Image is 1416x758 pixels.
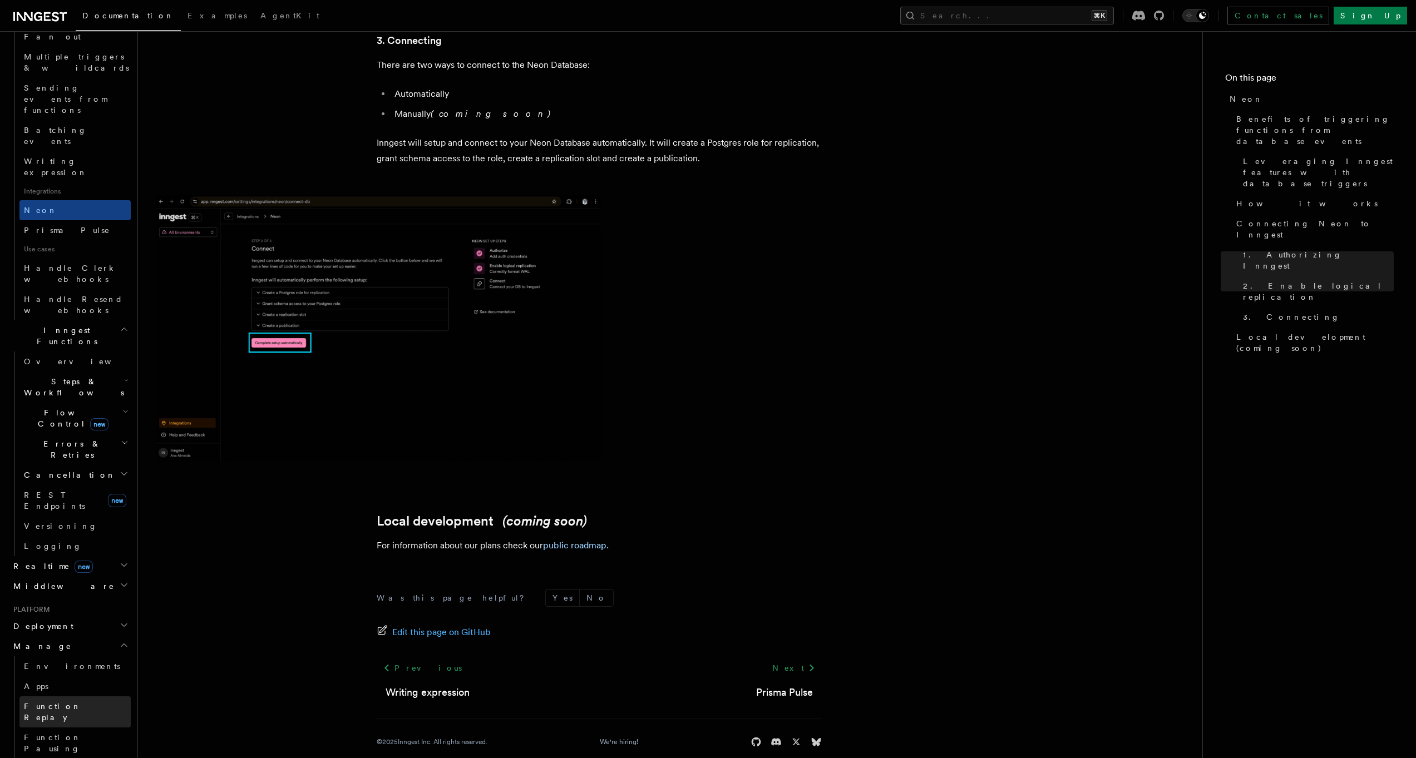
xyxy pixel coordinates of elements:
[19,438,121,460] span: Errors & Retries
[1239,245,1394,276] a: 1. Authorizing Inngest
[188,11,247,20] span: Examples
[24,733,81,753] span: Function Pausing
[156,195,601,463] img: Neon automatic connect step inside the Inngest integrations page
[431,108,555,119] em: (coming soon)
[19,485,131,516] a: REST Endpointsnew
[1236,331,1394,354] span: Local development (coming soon)
[1236,198,1378,209] span: How it works
[377,33,442,48] a: 3. Connecting
[9,556,131,576] button: Realtimenew
[19,434,131,465] button: Errors & Retries
[9,320,131,351] button: Inngest Functions
[9,581,115,592] span: Middleware
[24,295,123,315] span: Handle Resend webhooks
[24,83,107,115] span: Sending events from functions
[19,258,131,289] a: Handle Clerk webhooks
[19,240,131,258] span: Use cases
[9,616,131,636] button: Deployment
[377,538,822,553] p: For information about our plans check our
[19,351,131,371] a: Overview
[9,641,72,652] span: Manage
[24,491,85,511] span: REST Endpoints
[19,289,131,320] a: Handle Resend webhooks
[392,625,491,640] span: Edit this page on GitHub
[19,371,131,403] button: Steps & Workflows
[377,625,491,640] a: Edit this page on GitHub
[9,636,131,656] button: Manage
[19,656,131,676] a: Environments
[600,737,638,746] a: We're hiring!
[9,561,93,572] span: Realtime
[1232,327,1394,358] a: Local development (coming soon)
[19,465,131,485] button: Cancellation
[1225,89,1394,109] a: Neon
[1236,218,1394,240] span: Connecting Neon to Inngest
[1092,10,1107,21] kbd: ⌘K
[377,513,587,529] a: Local development(coming soon)
[377,57,822,73] p: There are two ways to connect to the Neon Database:
[9,621,73,632] span: Deployment
[19,536,131,556] a: Logging
[24,206,57,215] span: Neon
[19,47,131,78] a: Multiple triggers & wildcards
[82,11,174,20] span: Documentation
[1232,214,1394,245] a: Connecting Neon to Inngest
[24,157,87,177] span: Writing expression
[756,685,813,700] a: Prisma Pulse
[24,226,110,235] span: Prisma Pulse
[1236,113,1394,147] span: Benefits of triggering functions from database events
[1230,93,1263,105] span: Neon
[546,589,579,606] button: Yes
[502,513,587,529] em: (coming soon)
[1243,156,1394,189] span: Leveraging Inngest features with database triggers
[260,11,319,20] span: AgentKit
[90,418,108,430] span: new
[1243,249,1394,271] span: 1. Authorizing Inngest
[377,592,532,603] p: Was this page helpful?
[24,542,82,551] span: Logging
[19,696,131,727] a: Function Replay
[19,120,131,151] a: Batching events
[19,182,131,200] span: Integrations
[24,682,48,691] span: Apps
[391,86,822,102] li: Automatically
[1182,9,1209,22] button: Toggle dark mode
[181,3,254,30] a: Examples
[24,264,117,284] span: Handle Clerk webhooks
[254,3,326,30] a: AgentKit
[391,106,822,122] li: Manually
[19,78,131,120] a: Sending events from functions
[9,605,50,614] span: Platform
[24,522,97,531] span: Versioning
[19,27,131,47] a: Fan out
[1227,7,1329,24] a: Contact sales
[19,151,131,182] a: Writing expression
[9,351,131,556] div: Inngest Functions
[19,516,131,536] a: Versioning
[1239,151,1394,194] a: Leveraging Inngest features with database triggers
[108,494,126,507] span: new
[1232,194,1394,214] a: How it works
[1243,311,1340,323] span: 3. Connecting
[24,32,81,41] span: Fan out
[1239,276,1394,307] a: 2. Enable logical replication
[24,52,129,72] span: Multiple triggers & wildcards
[9,325,120,347] span: Inngest Functions
[24,702,81,722] span: Function Replay
[900,7,1114,24] button: Search...⌘K
[386,685,470,700] a: Writing expression
[19,407,122,429] span: Flow Control
[1225,71,1394,89] h4: On this page
[1232,109,1394,151] a: Benefits of triggering functions from database events
[19,220,131,240] a: Prisma Pulse
[75,561,93,573] span: new
[1334,7,1407,24] a: Sign Up
[24,357,139,366] span: Overview
[24,126,87,146] span: Batching events
[76,3,181,31] a: Documentation
[19,469,116,480] span: Cancellation
[377,135,822,166] p: Inngest will setup and connect to your Neon Database automatically. It will create a Postgres rol...
[19,200,131,220] a: Neon
[543,540,609,551] a: public roadmap.
[19,403,131,434] button: Flow Controlnew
